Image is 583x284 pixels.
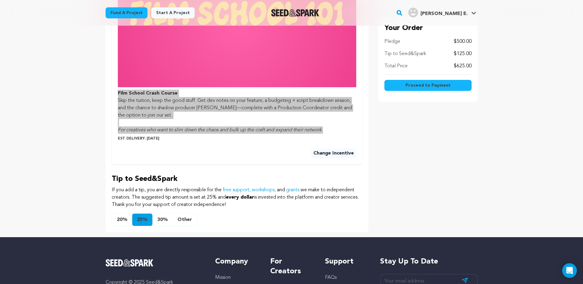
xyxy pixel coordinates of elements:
[112,186,362,208] p: If you add a tip, you are directly responsible for the and we make to independent creators. The s...
[215,257,258,267] h5: Company
[311,148,356,158] button: Change Incentive
[152,214,173,226] button: 30%
[106,7,148,18] a: Fund a project
[384,23,472,33] p: Your Order
[408,8,468,17] div: Newman E.'s Profile
[380,257,478,267] h5: Stay up to date
[112,174,362,184] p: Tip to Seed&Spark
[384,38,400,45] p: Pledge
[271,9,319,17] img: Seed&Spark Logo Dark Mode
[106,259,154,267] img: Seed&Spark Logo
[286,188,299,192] a: grants
[118,97,356,119] p: Skip the tuition, keep the good stuff. Get dev notes on your feature, a budgeting + script breakd...
[132,214,152,226] button: 25%
[407,6,477,17] a: Newman E.'s Profile
[384,80,472,91] button: Proceed to Payment
[226,195,254,200] span: every dollar
[271,9,319,17] a: Seed&Spark Homepage
[118,136,356,141] p: Est Delivery: [DATE]
[408,8,418,17] img: user.png
[454,62,472,70] p: $625.00
[420,11,468,16] span: [PERSON_NAME] E.
[118,91,178,96] strong: Film School Crash Course
[325,275,337,280] a: FAQs
[106,259,203,267] a: Seed&Spark Homepage
[384,50,426,58] p: Tip to Seed&Spark
[118,128,323,133] em: For creatives who want to slim down the chaos and bulk up the craft and expand their network.
[407,6,477,19] span: Newman E.'s Profile
[112,214,132,226] button: 20%
[173,214,197,226] button: Other
[454,50,472,58] p: $125.00
[384,62,408,70] p: Total Price
[215,275,231,280] a: Mission
[405,82,450,88] span: Proceed to Payment
[325,257,368,267] h5: Support
[270,257,313,276] h5: For Creators
[562,263,577,278] div: Open Intercom Messenger
[223,188,276,192] a: free support, workshops,
[151,7,195,18] a: Start a project
[454,38,472,45] p: $500.00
